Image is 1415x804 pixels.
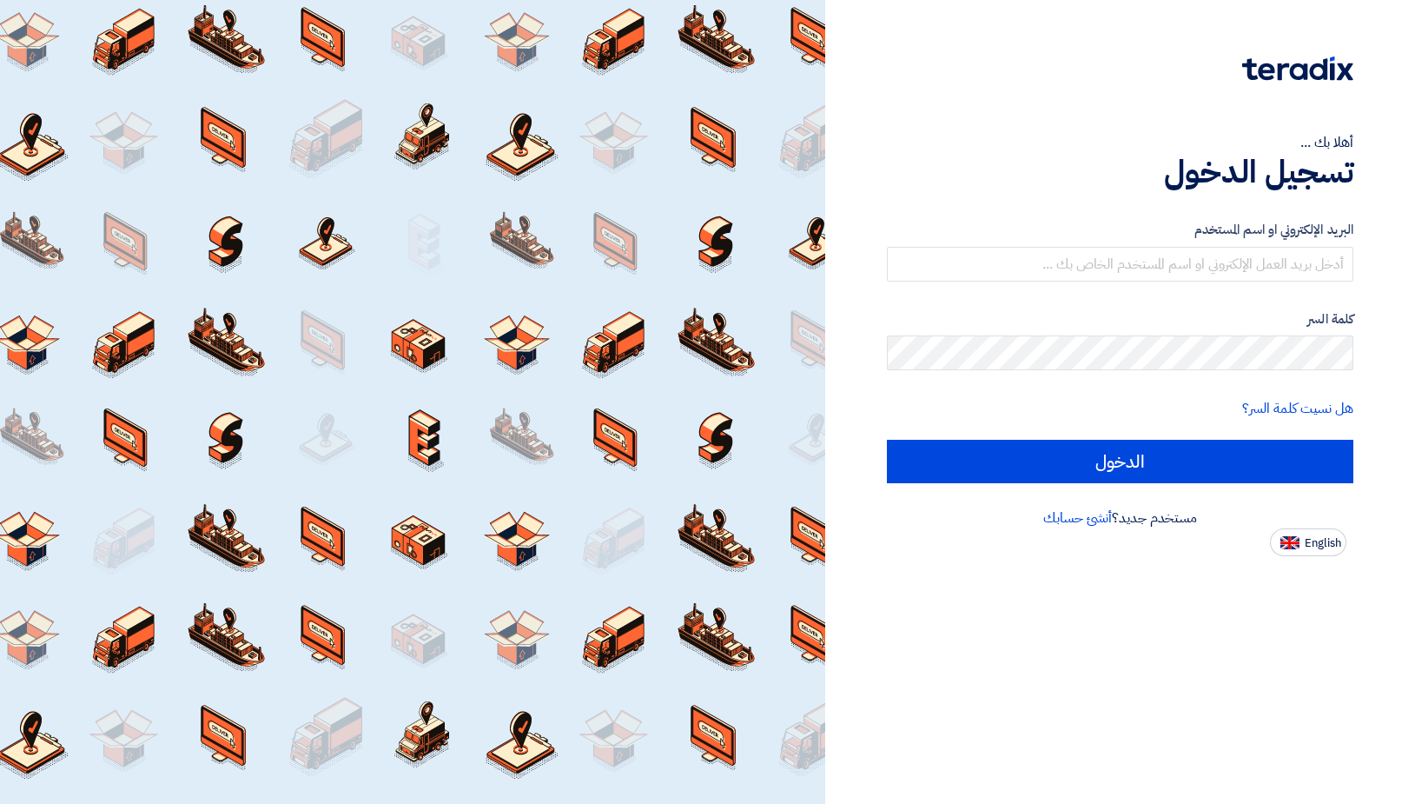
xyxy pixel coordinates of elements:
[1270,528,1346,556] button: English
[887,132,1353,153] div: أهلا بك ...
[887,220,1353,240] label: البريد الإلكتروني او اسم المستخدم
[1242,398,1353,419] a: هل نسيت كلمة السر؟
[1305,537,1341,549] span: English
[1280,536,1299,549] img: en-US.png
[1043,508,1112,528] a: أنشئ حسابك
[887,508,1353,528] div: مستخدم جديد؟
[887,247,1353,282] input: أدخل بريد العمل الإلكتروني او اسم المستخدم الخاص بك ...
[887,153,1353,191] h1: تسجيل الدخول
[887,440,1353,483] input: الدخول
[1242,56,1353,81] img: Teradix logo
[887,309,1353,329] label: كلمة السر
